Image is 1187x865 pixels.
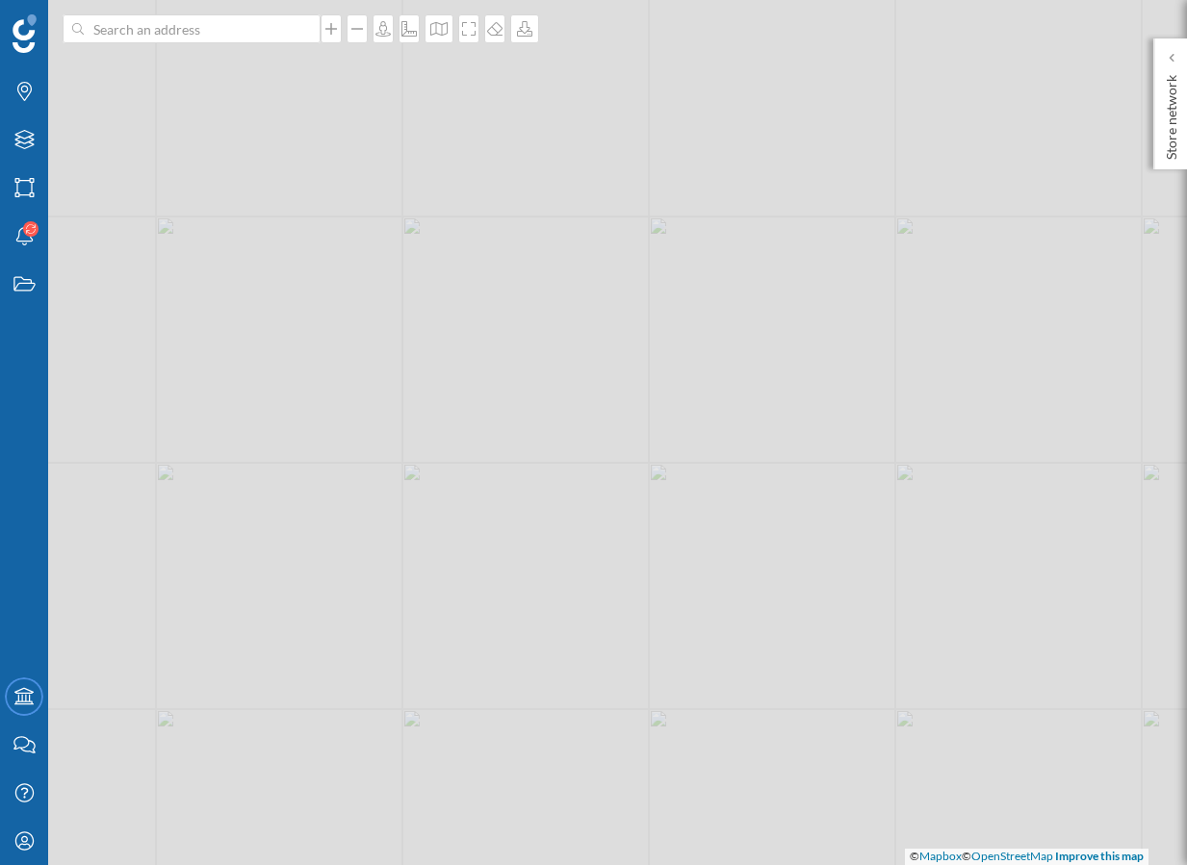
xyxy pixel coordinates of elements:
a: OpenStreetMap [971,849,1053,863]
a: Mapbox [919,849,962,863]
div: © © [905,849,1148,865]
a: Improve this map [1055,849,1144,863]
p: Store network [1162,67,1181,160]
img: Geoblink Logo [13,14,37,53]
